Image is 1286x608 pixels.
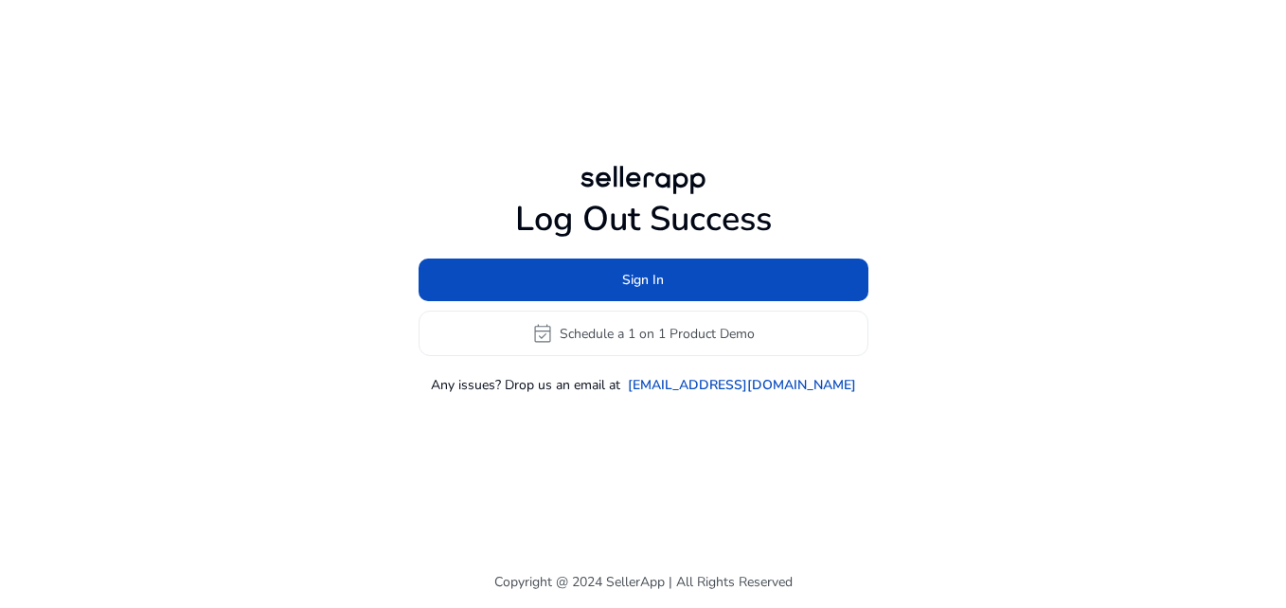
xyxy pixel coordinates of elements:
h1: Log Out Success [419,199,868,240]
p: Any issues? Drop us an email at [431,375,620,395]
button: Sign In [419,259,868,301]
a: [EMAIL_ADDRESS][DOMAIN_NAME] [628,375,856,395]
span: Sign In [622,270,664,290]
span: event_available [531,322,554,345]
button: event_availableSchedule a 1 on 1 Product Demo [419,311,868,356]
